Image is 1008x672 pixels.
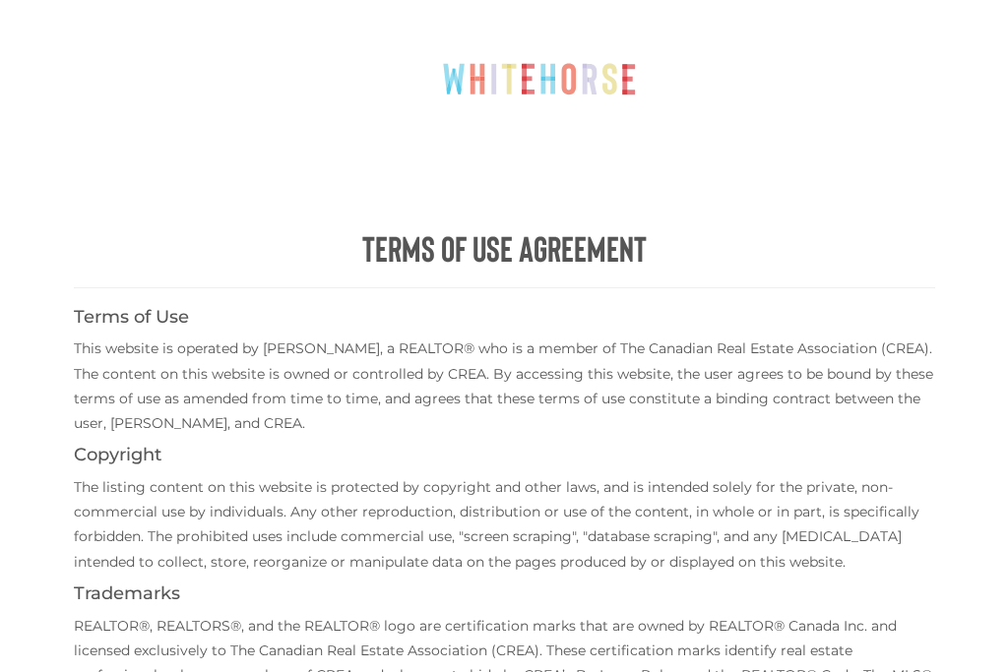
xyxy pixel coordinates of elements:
h4: Trademarks [74,584,935,604]
div: Menu Toggle [488,160,521,193]
p: The listing content on this website is protected by copyright and other laws, and is intended sol... [74,475,935,575]
p: This website is operated by [PERSON_NAME], a REALTOR® who is a member of The Canadian Real Estate... [74,336,935,436]
h1: Terms of Use Agreement [74,228,935,268]
a: Call or Text [PERSON_NAME]: [PHONE_NUMBER] [668,35,972,87]
h4: Copyright [74,446,935,465]
span: Call or Text [PERSON_NAME]: [PHONE_NUMBER] [692,47,948,75]
h4: Terms of Use [74,308,935,328]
